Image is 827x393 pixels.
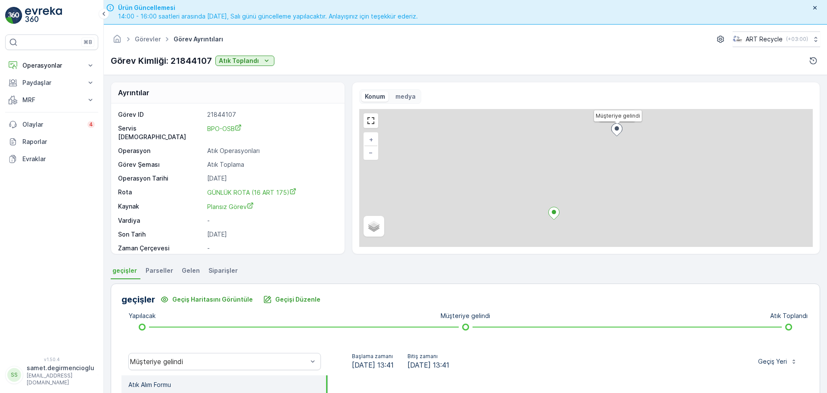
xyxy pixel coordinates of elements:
[207,174,336,183] p: [DATE]
[215,56,274,66] button: Atık Toplandı
[118,147,204,155] p: Operasyon
[364,146,377,159] a: Uzaklaştır
[155,293,258,306] button: Geçiş Haritasını Görüntüle
[5,116,98,133] a: Olaylar4
[407,360,449,370] span: [DATE] 13:41
[207,230,336,239] p: [DATE]
[207,110,336,119] p: 21844107
[22,155,95,163] p: Evraklar
[118,160,204,169] p: Görev Şeması
[118,174,204,183] p: Operasyon Tarihi
[208,266,238,275] span: Siparişler
[129,312,155,320] p: Yapılacak
[146,266,173,275] span: Parseller
[5,150,98,168] a: Evraklar
[118,110,204,119] p: Görev ID
[364,133,377,146] a: Yakınlaştır
[5,364,98,386] button: SSsamet.degirmencioglu[EMAIL_ADDRESS][DOMAIN_NAME]
[441,312,490,320] p: Müşteriye gelindi
[118,202,204,211] p: Kaynak
[758,357,787,366] p: Geçiş Yeri
[369,136,373,143] span: +
[207,124,336,141] a: BPO-OSB
[395,92,416,101] p: medya
[118,3,418,12] span: Ürün Güncellemesi
[207,147,336,155] p: Atık Operasyonları
[118,87,149,98] p: Ayrıntılar
[22,120,82,129] p: Olaylar
[84,39,92,46] p: ⌘B
[364,114,377,127] a: View Fullscreen
[27,372,94,386] p: [EMAIL_ADDRESS][DOMAIN_NAME]
[27,364,94,372] p: samet.degirmencioglu
[275,295,320,304] p: Geçişi Düzenle
[207,216,336,225] p: -
[207,189,296,196] span: GÜNLÜK ROTA (16 ART 175)
[22,78,81,87] p: Paydaşlar
[207,125,242,132] span: BPO-OSB
[22,96,81,104] p: MRF
[112,37,122,45] a: Ana Sayfa
[118,12,418,21] span: 14:00 - 16:00 saatleri arasında [DATE], Salı günü güncelleme yapılacaktır. Anlayışınız için teşek...
[364,217,383,236] a: Layers
[352,360,394,370] span: [DATE] 13:41
[207,202,336,211] a: Plansız Görev
[118,230,204,239] p: Son Tarih
[5,74,98,91] button: Paydaşlar
[753,355,802,368] button: Geçiş Yeri
[5,357,98,362] span: v 1.50.4
[112,266,137,275] span: geçişler
[118,244,204,253] p: Zaman Çerçevesi
[121,293,155,306] p: geçişler
[407,353,449,360] p: Bitiş zamanı
[733,31,820,47] button: ART Recycle(+03:00)
[172,35,225,44] span: Görev Ayrıntıları
[182,266,200,275] span: Gelen
[733,34,742,44] img: image_23.png
[130,358,308,365] div: Müşteriye gelindi
[118,188,204,197] p: Rota
[746,35,783,44] p: ART Recycle
[5,7,22,24] img: logo
[89,121,93,128] p: 4
[219,56,259,65] p: Atık Toplandı
[22,137,95,146] p: Raporlar
[128,381,171,389] p: Atık Alım Formu
[207,160,336,169] p: Atık Toplama
[118,216,204,225] p: Vardiya
[118,124,204,141] p: Servis [DEMOGRAPHIC_DATA]
[369,149,373,156] span: −
[352,353,394,360] p: Başlama zamanı
[770,312,808,320] p: Atık Toplandı
[207,203,254,210] span: Plansız Görev
[5,91,98,109] button: MRF
[25,7,62,24] img: logo_light-DOdMpM7g.png
[786,36,808,43] p: ( +03:00 )
[135,35,161,43] a: Görevler
[207,188,336,197] a: GÜNLÜK ROTA (16 ART 175)
[207,244,336,253] p: -
[258,293,326,306] button: Geçişi Düzenle
[7,368,21,382] div: SS
[365,92,385,101] p: Konum
[5,57,98,74] button: Operasyonlar
[172,295,253,304] p: Geçiş Haritasını Görüntüle
[111,54,212,67] p: Görev Kimliği: 21844107
[22,61,81,70] p: Operasyonlar
[5,133,98,150] a: Raporlar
